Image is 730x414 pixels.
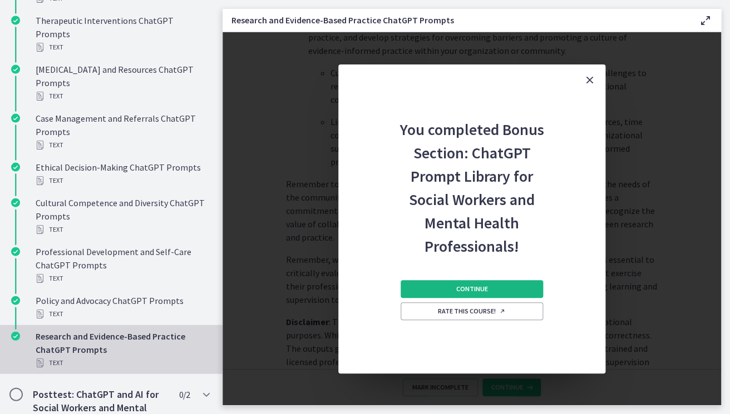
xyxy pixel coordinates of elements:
[11,296,20,305] i: Completed
[36,330,209,370] div: Research and Evidence-Based Practice ChatGPT Prompts
[11,247,20,256] i: Completed
[401,280,543,298] button: Continue
[36,223,209,236] div: Text
[36,356,209,370] div: Text
[36,161,209,187] div: Ethical Decision-Making ChatGPT Prompts
[36,196,209,236] div: Cultural Competence and Diversity ChatGPT Prompts
[11,65,20,74] i: Completed
[36,138,209,152] div: Text
[11,114,20,123] i: Completed
[456,285,488,293] span: Continue
[499,308,506,315] i: Opens in a new window
[36,307,209,321] div: Text
[574,64,605,96] button: Close
[11,332,20,341] i: Completed
[11,198,20,207] i: Completed
[11,163,20,172] i: Completed
[11,16,20,25] i: Completed
[398,96,545,258] h2: You completed Bonus Section: ChatGPT Prompt Library for Social Workers and Mental Health Professi...
[36,174,209,187] div: Text
[401,302,543,320] a: Rate this course! Opens in a new window
[36,112,209,152] div: Case Management and Referrals ChatGPT Prompts
[179,388,190,401] span: 0 / 2
[438,307,506,316] span: Rate this course!
[36,272,209,285] div: Text
[36,245,209,285] div: Professional Development and Self-Care ChatGPT Prompts
[36,89,209,103] div: Text
[231,13,681,27] h3: Research and Evidence-Based Practice ChatGPT Prompts
[36,14,209,54] div: Therapeutic Interventions ChatGPT Prompts
[36,294,209,321] div: Policy and Advocacy ChatGPT Prompts
[36,63,209,103] div: [MEDICAL_DATA] and Resources ChatGPT Prompts
[36,41,209,54] div: Text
